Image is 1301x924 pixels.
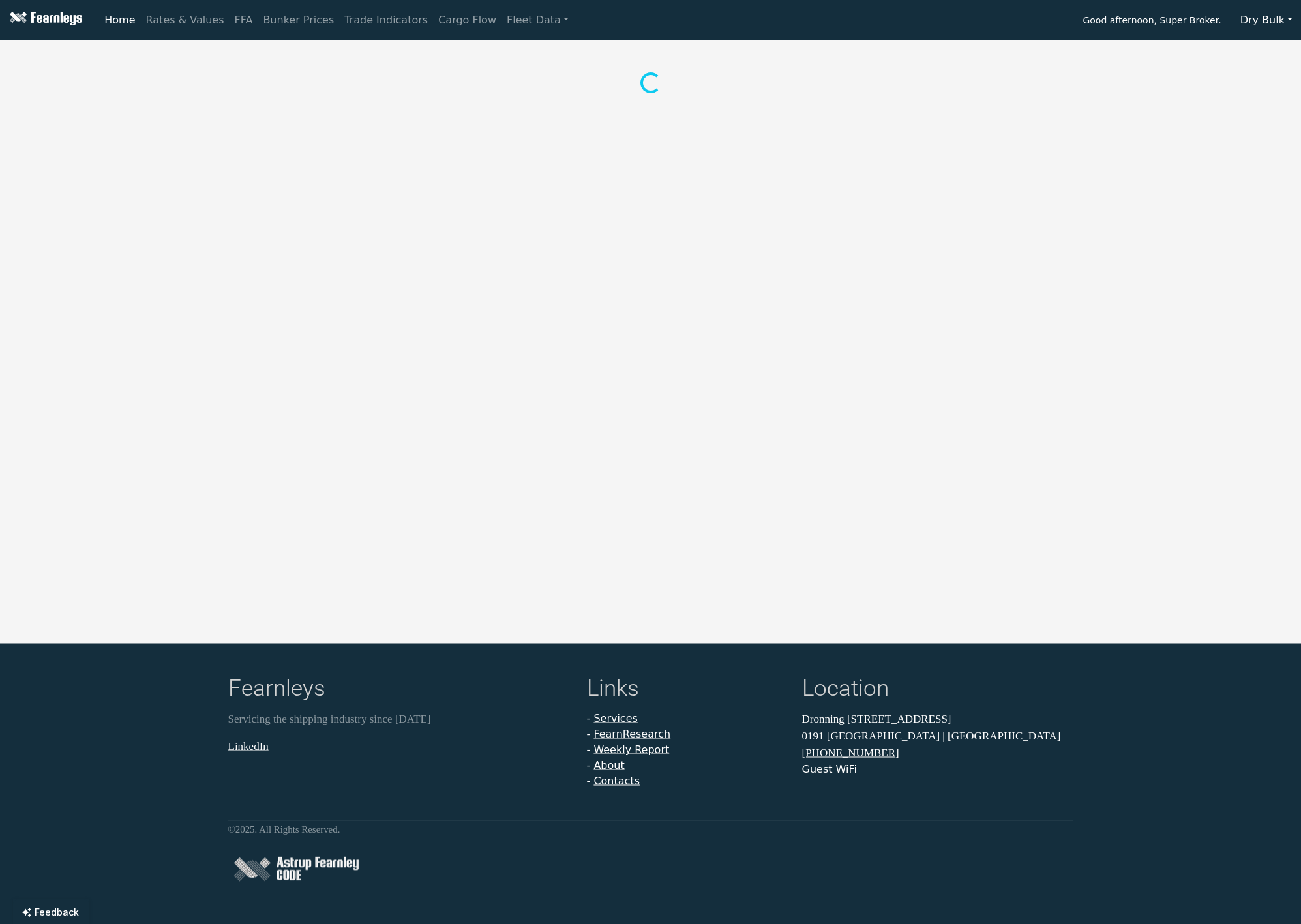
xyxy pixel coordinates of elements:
[587,726,786,742] li: -
[802,675,1073,706] h4: Location
[7,12,82,28] img: Fearnleys Logo
[339,7,433,33] a: Trade Indicators
[593,712,637,724] a: Services
[228,675,571,706] h4: Fearnleys
[228,711,571,728] p: Servicing the shipping industry since [DATE]
[228,824,340,835] small: © 2025 . All Rights Reserved.
[802,762,857,777] button: Guest WiFi
[802,747,899,759] a: [PHONE_NUMBER]
[587,758,786,773] li: -
[258,7,339,33] a: Bunker Prices
[593,775,640,787] a: Contacts
[433,7,501,33] a: Cargo Flow
[587,773,786,789] li: -
[593,759,624,771] a: About
[1083,10,1221,33] span: Good afternoon, Super Broker.
[587,711,786,726] li: -
[593,743,669,756] a: Weekly Report
[99,7,140,33] a: Home
[593,728,670,740] a: FearnResearch
[230,7,258,33] a: FFA
[802,727,1073,744] p: 0191 [GEOGRAPHIC_DATA] | [GEOGRAPHIC_DATA]
[1232,8,1301,33] button: Dry Bulk
[228,739,269,752] a: LinkedIn
[141,7,230,33] a: Rates & Values
[587,675,786,706] h4: Links
[802,711,1073,728] p: Dronning [STREET_ADDRESS]
[587,742,786,758] li: -
[501,7,574,33] a: Fleet Data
